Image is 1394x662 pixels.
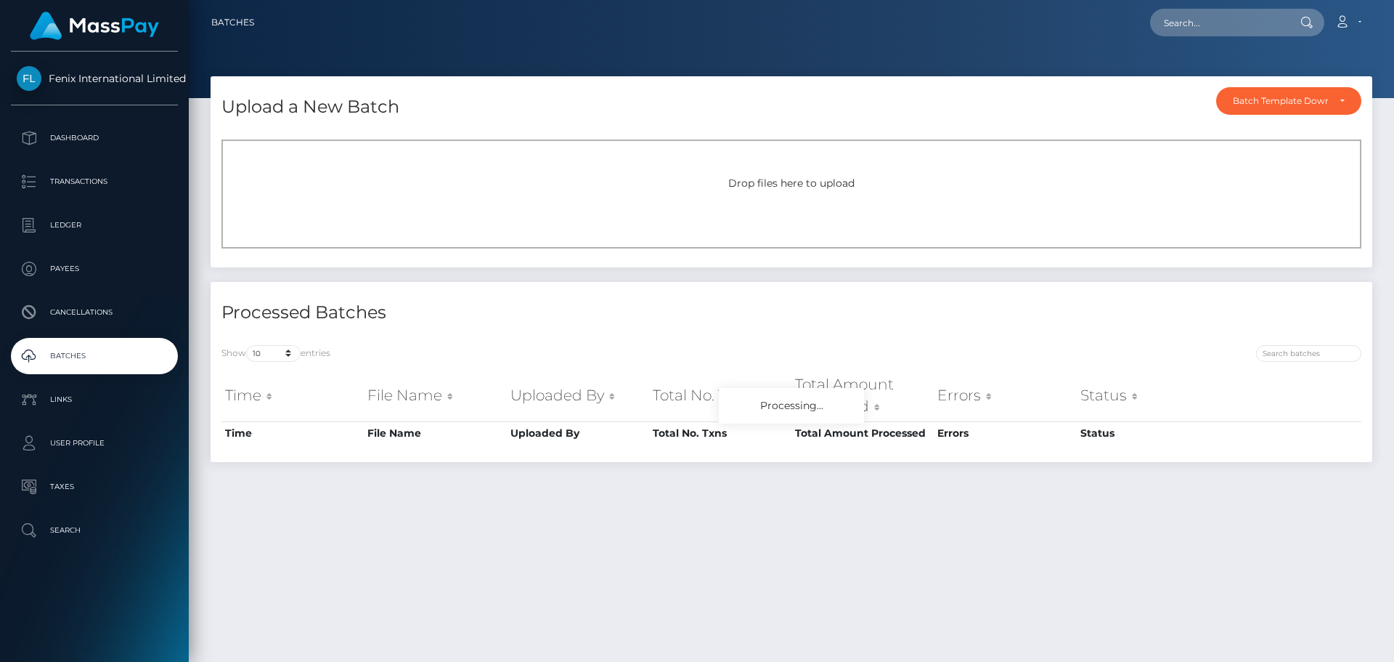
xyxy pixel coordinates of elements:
[17,171,172,193] p: Transactions
[30,12,159,40] img: MassPay Logo
[649,370,791,421] th: Total No. Txns
[17,214,172,236] p: Ledger
[17,432,172,454] p: User Profile
[1256,345,1361,362] input: Search batches
[221,345,330,362] label: Show entries
[507,421,649,445] th: Uploaded By
[17,476,172,498] p: Taxes
[791,421,934,445] th: Total Amount Processed
[1233,95,1328,107] div: Batch Template Download
[221,370,364,421] th: Time
[791,370,934,421] th: Total Amount Processed
[1077,421,1219,445] th: Status
[364,370,506,421] th: File Name
[1077,370,1219,421] th: Status
[1216,87,1361,115] button: Batch Template Download
[221,300,780,326] h4: Processed Batches
[719,388,864,424] div: Processing...
[11,164,178,200] a: Transactions
[934,421,1076,445] th: Errors
[1150,9,1287,36] input: Search...
[11,251,178,287] a: Payees
[221,421,364,445] th: Time
[246,345,301,362] select: Showentries
[17,389,172,411] p: Links
[17,520,172,541] p: Search
[507,370,649,421] th: Uploaded By
[11,469,178,505] a: Taxes
[934,370,1076,421] th: Errors
[649,421,791,445] th: Total No. Txns
[11,207,178,243] a: Ledger
[11,512,178,549] a: Search
[17,66,41,91] img: Fenix International Limited
[364,421,506,445] th: File Name
[17,345,172,367] p: Batches
[221,94,399,120] h4: Upload a New Batch
[17,258,172,280] p: Payees
[728,177,855,190] span: Drop files here to upload
[11,338,178,374] a: Batches
[11,382,178,418] a: Links
[11,72,178,85] span: Fenix International Limited
[11,120,178,156] a: Dashboard
[17,127,172,149] p: Dashboard
[17,302,172,323] p: Cancellations
[11,294,178,331] a: Cancellations
[211,7,254,38] a: Batches
[11,425,178,461] a: User Profile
